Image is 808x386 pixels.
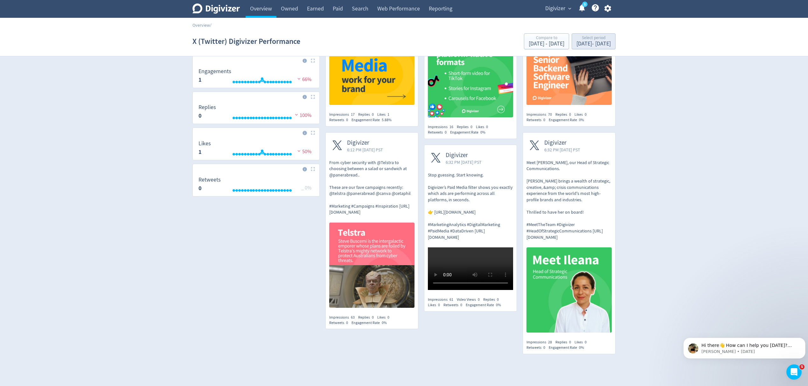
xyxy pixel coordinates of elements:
span: 0 [585,340,587,345]
span: 0 [438,302,440,307]
div: Likes [575,340,590,345]
span: 0% [579,345,584,350]
span: 6:32 PM [DATE] PST [544,147,580,153]
span: 0 [372,112,374,117]
span: 0 [387,315,389,320]
div: Retweets [443,302,466,308]
span: 66% [296,76,311,83]
svg: Engagements 1 [195,68,317,85]
span: 0% [496,302,501,307]
span: 0% [382,320,387,325]
span: Digivizer [545,3,565,14]
img: Placeholder [311,167,315,171]
img: Placeholder [311,59,315,63]
p: Meet [PERSON_NAME], our Head of Strategic Communications. [PERSON_NAME] brings a wealth of strate... [526,160,612,241]
span: 0 [372,315,374,320]
a: Digivizer6:32 PM [DATE] PSTStop guessing. Start knowing. Digivizer’s Paid Media filter shows you ... [424,145,517,292]
span: Digivizer [347,139,383,147]
span: 0 [585,112,587,117]
div: Engagement Rate [549,117,588,123]
div: Replies [555,340,575,345]
div: Select period [576,36,611,41]
div: Replies [358,112,377,117]
span: 16 [449,124,453,129]
div: Video Views [457,297,483,302]
span: 0 [478,297,480,302]
span: 6:32 PM [DATE] PST [446,159,482,165]
div: Impressions [526,112,555,117]
div: Retweets [428,130,450,135]
div: Replies [555,112,575,117]
div: Engagement Rate [549,345,588,350]
span: 0% [480,130,485,135]
span: 0 [346,320,348,325]
div: Engagement Rate [352,117,395,123]
span: 50% [296,148,311,155]
span: 1 [387,112,389,117]
div: Retweets [329,320,352,326]
span: 0 [460,302,462,307]
span: 6:12 PM [DATE] PST [347,147,383,153]
span: 0 [543,345,545,350]
div: Impressions [329,315,358,320]
span: 70 [548,112,552,117]
div: [DATE] - [DATE] [576,41,611,47]
div: Impressions [526,340,555,345]
h1: X (Twitter) Digivizer Performance [192,31,300,52]
img: negative-performance.svg [293,112,300,117]
strong: 0 [199,112,202,120]
div: Retweets [329,117,352,123]
span: 0 [497,297,499,302]
a: Digivizer6:12 PM [DATE] PSTFrom cyber security with @Telstra to choosing between a salad or sandw... [326,133,418,310]
text: 5 [584,2,586,7]
span: 100% [293,112,311,119]
span: 63 [351,315,355,320]
button: Select period[DATE]- [DATE] [572,33,616,49]
span: / [210,22,212,28]
button: Digivizer [543,3,573,14]
svg: Likes 1 [195,141,317,157]
img: Placeholder [311,95,315,99]
div: Likes [428,302,443,308]
a: 5 [582,2,588,7]
div: Likes [377,315,393,320]
span: 17 [351,112,355,117]
span: 61 [449,297,453,302]
div: Likes [575,112,590,117]
svg: Replies 0 [195,104,317,121]
div: Engagement Rate [352,320,390,326]
iframe: Intercom live chat [786,364,802,380]
span: 28 [548,340,552,345]
div: Impressions [329,112,358,117]
div: Retweets [526,345,549,350]
span: _ 0% [301,185,311,191]
dt: Retweets [199,176,221,183]
div: Impressions [428,297,457,302]
span: 0 [569,340,571,345]
span: 0 [445,130,447,135]
strong: 1 [199,76,202,84]
div: Engagement Rate [450,130,489,135]
span: 0 [346,117,348,122]
div: Retweets [526,117,549,123]
img: negative-performance.svg [296,148,302,153]
div: Replies [358,315,377,320]
div: Engagement Rate [466,302,505,308]
p: From cyber security with @Telstra to choosing between a salad or sandwich at @panerabread.. These... [329,160,414,216]
iframe: Intercom notifications message [681,324,808,369]
div: Impressions [428,124,457,130]
button: Compare to[DATE] - [DATE] [524,33,569,49]
div: Replies [483,297,502,302]
dt: Engagements [199,68,231,75]
a: Digivizer6:32 PM [DATE] PSTMeet [PERSON_NAME], our Head of Strategic Communications. [PERSON_NAME... [523,133,615,335]
strong: 1 [199,148,202,156]
span: Digivizer [446,152,482,159]
div: Replies [457,124,476,130]
span: 5.88% [382,117,392,122]
span: 5 [799,364,805,369]
span: 0 [543,117,545,122]
div: Likes [377,112,393,117]
p: Stop guessing. Start knowing. Digivizer’s Paid Media filter shows you exactly which ads are perfo... [428,172,513,241]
